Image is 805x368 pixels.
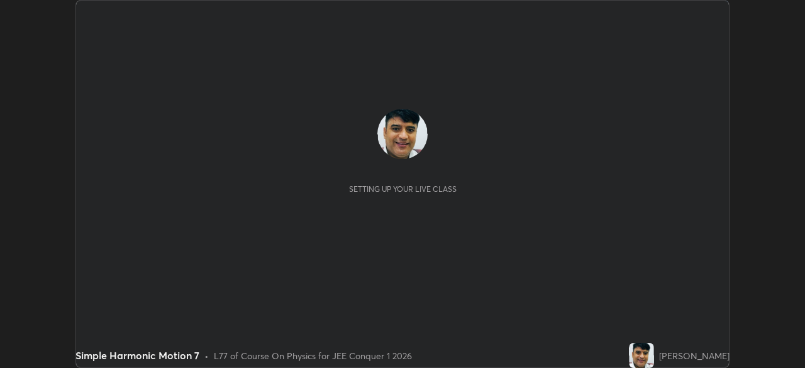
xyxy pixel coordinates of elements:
[204,349,209,362] div: •
[377,109,428,159] img: 73d9ada1c36b40ac94577590039f5e87.jpg
[659,349,730,362] div: [PERSON_NAME]
[349,184,457,194] div: Setting up your live class
[214,349,412,362] div: L77 of Course On Physics for JEE Conquer 1 2026
[75,348,199,363] div: Simple Harmonic Motion 7
[629,343,654,368] img: 73d9ada1c36b40ac94577590039f5e87.jpg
